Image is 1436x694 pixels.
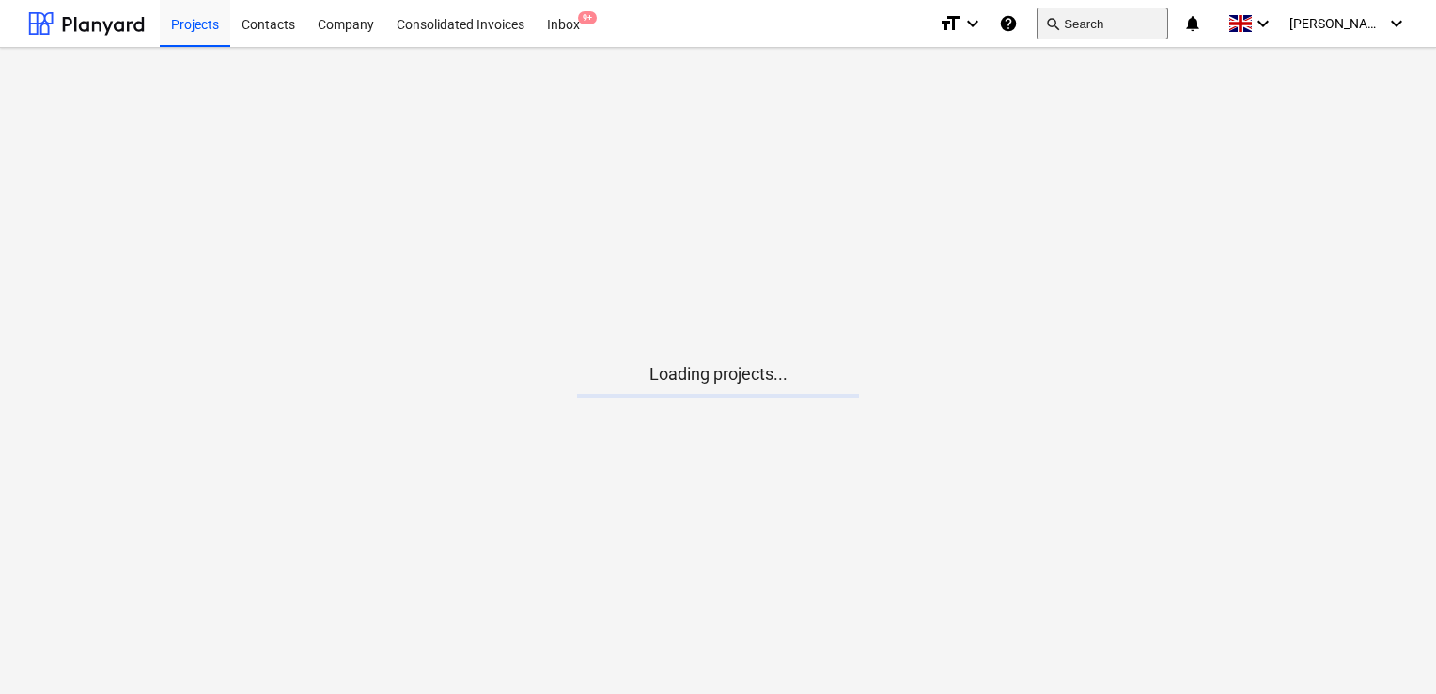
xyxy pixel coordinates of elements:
button: Search [1037,8,1168,39]
span: search [1045,16,1060,31]
iframe: Chat Widget [1342,604,1436,694]
i: keyboard_arrow_down [1385,12,1408,35]
i: notifications [1183,12,1202,35]
p: Loading projects... [577,363,859,386]
span: [PERSON_NAME] [1289,16,1383,31]
i: keyboard_arrow_down [961,12,984,35]
i: format_size [939,12,961,35]
span: 9+ [578,11,597,24]
i: Knowledge base [999,12,1018,35]
i: keyboard_arrow_down [1252,12,1274,35]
